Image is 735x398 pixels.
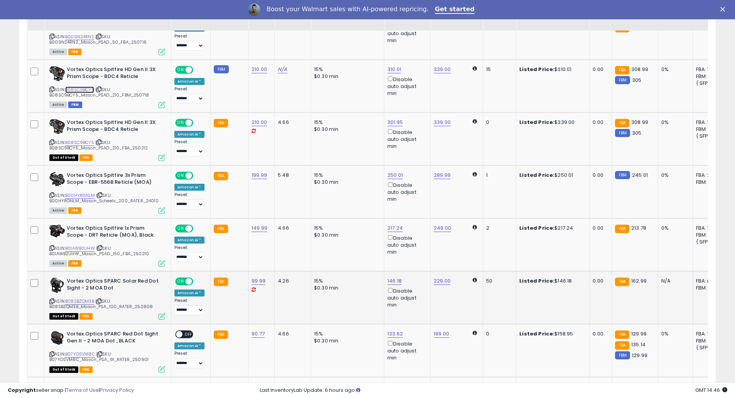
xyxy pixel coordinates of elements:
[49,313,78,320] span: All listings that are currently out of stock and unavailable for purchase on Amazon
[519,119,583,126] div: $339.00
[278,172,305,179] div: 5.48
[100,386,134,394] a: Privacy Policy
[49,172,165,213] div: ASIN:
[615,171,630,179] small: FBM
[387,277,402,285] a: 146.18
[696,337,721,344] div: FBM: 6
[615,119,629,127] small: FBA
[252,330,265,338] a: 90.77
[387,339,424,362] div: Disable auto adjust min
[79,154,93,161] span: FBA
[387,234,424,256] div: Disable auto adjust min
[519,277,554,285] b: Listed Price:
[192,225,204,232] span: OFF
[192,119,204,126] span: OFF
[631,24,645,31] span: 103.12
[519,330,554,337] b: Listed Price:
[387,181,424,203] div: Disable auto adjust min
[661,225,687,232] div: 0%
[615,278,629,286] small: FBA
[49,366,78,373] span: All listings that are currently out of stock and unavailable for purchase on Amazon
[695,386,727,394] span: 2025-09-15 14:46 GMT
[8,386,36,394] strong: Copyright
[79,366,93,373] span: FBA
[214,172,228,180] small: FBA
[49,225,65,237] img: 414gmp17-iL._SL40_.jpg
[631,341,645,348] span: 135.14
[192,172,204,179] span: OFF
[174,34,204,51] div: Preset:
[519,66,583,73] div: $310.01
[278,330,305,337] div: 4.66
[176,225,186,232] span: ON
[214,330,228,339] small: FBA
[214,65,229,73] small: FBM
[248,3,260,16] img: Profile image for Adrian
[49,66,65,81] img: 514uIHZLS6L._SL40_.jpg
[174,192,204,210] div: Preset:
[176,278,186,285] span: ON
[661,278,687,285] div: N/A
[174,86,204,104] div: Preset:
[65,192,95,199] a: B00HYRGNLM
[174,78,204,85] div: Amazon AI *
[593,119,605,126] div: 0.00
[49,86,149,98] span: | SKU: B08SC9BCY5_Mason_PSAD_210_FBM_250718
[387,224,403,232] a: 217.24
[519,66,554,73] b: Listed Price:
[519,278,583,285] div: $146.18
[66,386,99,394] a: Terms of Use
[8,387,134,394] div: seller snap | |
[615,225,629,233] small: FBA
[278,278,305,285] div: 4.26
[176,172,186,179] span: ON
[49,13,165,54] div: ASIN:
[631,330,647,337] span: 129.99
[49,49,67,55] span: All listings currently available for purchase on Amazon
[49,278,165,319] div: ASIN:
[615,351,630,359] small: FBM
[67,172,161,188] b: Vortex Optics Spitfire 3x Prism Scope - EBR-556B Reticle (MOA)
[314,172,378,179] div: 15%
[519,172,583,179] div: $250.01
[696,285,721,291] div: FBM: n/a
[49,119,165,160] div: ASIN:
[174,298,204,315] div: Preset:
[631,119,648,126] span: 308.99
[65,351,95,357] a: B07YDSVM8C
[696,172,721,179] div: FBA: 2
[696,126,721,133] div: FBM: 8
[49,298,153,310] span: | SKU: B08SBZQM3B_Mason_PSA_100_RATER_250808
[435,5,475,14] a: Get started
[252,119,267,126] a: 210.00
[49,225,165,266] div: ASIN:
[65,86,94,93] a: B08SC9BCY5
[519,119,554,126] b: Listed Price:
[486,119,510,126] div: 0
[49,34,147,45] span: | SKU: B009N24RN2_Mason_PSAD_50_FBA_250716
[174,342,204,349] div: Amazon AI *
[67,330,161,347] b: Vortex Optics SPARC Red Dot Sight Gen II - 2 MOA Dot , BLACK
[176,66,186,73] span: ON
[314,337,378,344] div: $0.30 min
[615,341,629,350] small: FBA
[49,119,65,134] img: 514uIHZLS6L._SL40_.jpg
[49,330,165,372] div: ASIN:
[49,172,65,187] img: 51PLTJ-CZBL._SL40_.jpg
[631,277,647,285] span: 162.99
[486,66,510,73] div: 15
[593,278,605,285] div: 0.00
[174,184,204,191] div: Amazon AI *
[696,239,721,246] div: ( SFP: 2 )
[49,260,67,267] span: All listings currently available for purchase on Amazon
[214,225,228,233] small: FBA
[593,330,605,337] div: 0.00
[65,245,95,252] a: B01AWB2UHW
[49,192,159,204] span: | SKU: B00HYRGNLM_Mason_Scheels_200_RATER_24010
[176,119,186,126] span: ON
[49,245,149,257] span: | SKU: B01AWB2UHW_Mason_PSAD_150_FBA_250210
[267,5,429,13] div: Boost your Walmart sales with AI-powered repricing.
[278,119,305,126] div: 4.66
[174,351,204,368] div: Preset:
[214,278,228,286] small: FBA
